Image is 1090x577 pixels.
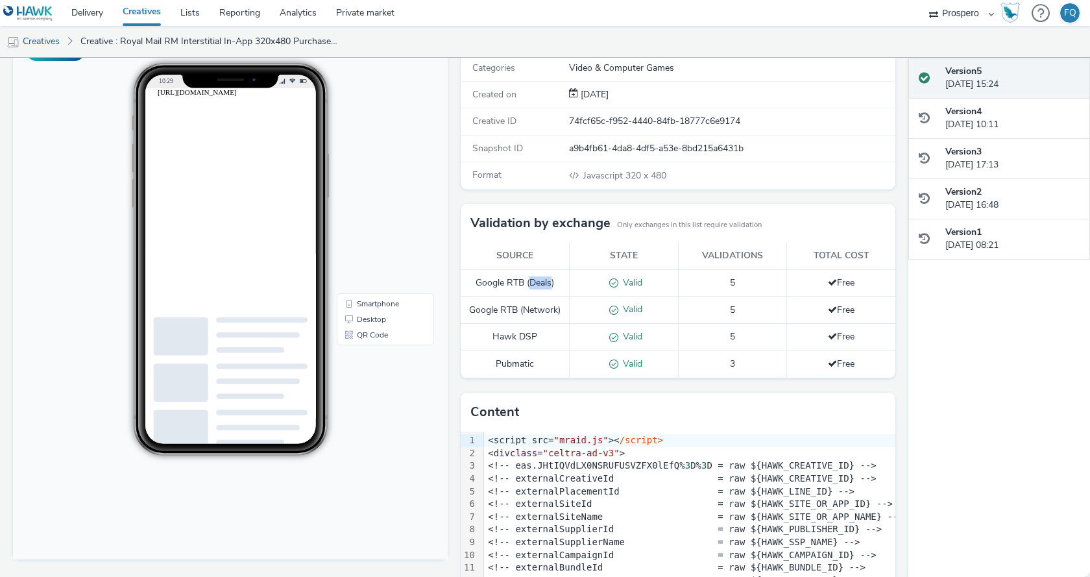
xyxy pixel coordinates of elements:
[472,169,502,181] span: Format
[326,269,418,284] li: Smartphone
[945,226,1080,252] div: [DATE] 08:21
[828,330,854,343] span: Free
[461,549,477,562] div: 10
[730,330,735,343] span: 5
[461,447,477,460] div: 2
[472,62,515,74] span: Categories
[618,330,642,343] span: Valid
[618,276,642,289] span: Valid
[510,448,537,458] span: class
[461,434,477,447] div: 1
[945,186,982,198] strong: Version 2
[461,473,477,485] div: 4
[730,304,735,316] span: 5
[146,50,160,57] span: 10:29
[582,169,666,182] span: 320 x 480
[472,88,516,101] span: Created on
[569,62,894,75] div: Video & Computer Games
[678,243,787,269] th: Validations
[945,65,982,77] strong: Version 5
[543,448,620,458] span: "celtra-ad-v3"
[828,304,854,316] span: Free
[461,460,477,473] div: 3
[945,145,982,158] strong: Version 3
[945,145,1080,172] div: [DATE] 17:13
[583,169,625,182] span: Javascript
[461,351,570,378] td: Pubmatic
[461,243,570,269] th: Source
[461,485,477,498] div: 5
[569,115,894,128] div: 74fcf65c-f952-4440-84fb-18777c6e9174
[1000,3,1025,23] a: Hawk Academy
[945,186,1080,212] div: [DATE] 16:48
[618,303,642,315] span: Valid
[344,304,375,312] span: QR Code
[1064,3,1076,23] div: FQ
[828,358,854,370] span: Free
[461,297,570,324] td: Google RTB (Network)
[344,273,386,280] span: Smartphone
[344,288,373,296] span: Desktop
[685,460,690,471] span: 3
[578,88,609,101] span: [DATE]
[730,358,735,370] span: 3
[461,324,570,351] td: Hawk DSP
[461,269,570,297] td: Google RTB (Deals)
[74,26,346,57] a: Creative : Royal Mail RM Interstitial In-App 320x480 PurchaseLoop
[730,276,735,289] span: 5
[472,115,516,127] span: Creative ID
[787,243,896,269] th: Total cost
[945,65,1080,92] div: [DATE] 15:24
[461,511,477,524] div: 7
[470,402,519,422] h3: Content
[620,435,663,445] span: /script>
[3,5,53,21] img: undefined Logo
[6,36,19,49] img: mobile
[618,358,642,370] span: Valid
[326,284,418,300] li: Desktop
[578,88,609,101] div: Creation 13 May 2025, 08:21
[1000,3,1020,23] img: Hawk Academy
[945,105,1080,132] div: [DATE] 10:11
[461,523,477,536] div: 8
[569,142,894,155] div: a9b4fb61-4da8-4df5-a53e-8bd215a6431b
[828,276,854,289] span: Free
[553,435,608,445] span: "mraid.js"
[570,243,679,269] th: State
[472,142,523,154] span: Snapshot ID
[461,561,477,574] div: 11
[461,536,477,549] div: 9
[461,498,477,511] div: 6
[945,226,982,238] strong: Version 1
[617,220,762,230] small: Only exchanges in this list require validation
[326,300,418,315] li: QR Code
[701,460,707,471] span: 3
[470,214,611,233] h3: Validation by exchange
[945,105,982,117] strong: Version 4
